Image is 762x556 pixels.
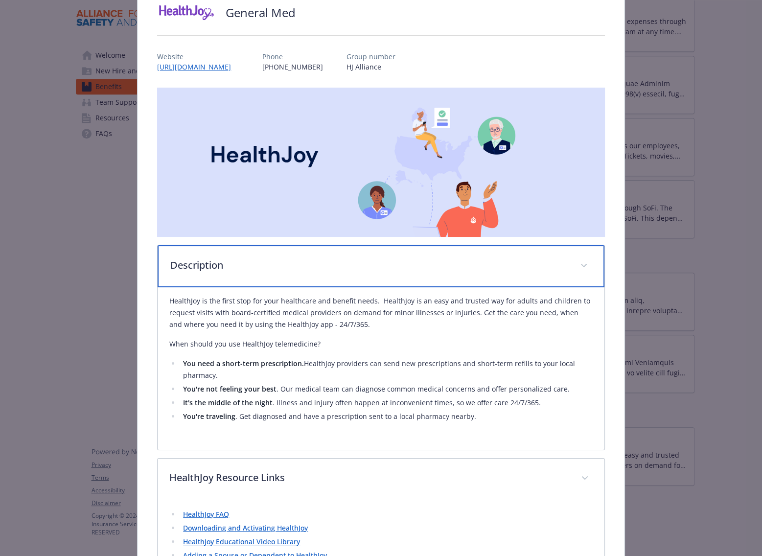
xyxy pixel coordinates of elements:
div: HealthJoy Resource Links [158,459,604,499]
p: HealthJoy Resource Links [169,470,569,485]
div: Description [158,287,604,450]
p: Group number [346,51,395,62]
a: HealthJoy Educational Video Library [183,537,300,546]
li: . Our medical team can diagnose common medical concerns and offer personalized care. [180,383,592,395]
img: banner [157,88,604,237]
h2: General Med [226,4,296,21]
p: Phone [262,51,323,62]
p: Description [170,258,568,273]
strong: You're traveling [183,412,235,421]
a: [URL][DOMAIN_NAME] [157,62,239,71]
p: HealthJoy is the first stop for your healthcare and benefit needs. HealthJoy is an easy and trust... [169,295,592,330]
p: Website [157,51,239,62]
li: . Get diagnosed and have a prescription sent to a local pharmacy nearby. [180,411,592,422]
strong: It's the middle of the night [183,398,273,407]
li: . Illness and injury often happen at inconvenient times, so we offer care 24/7/365. [180,397,592,409]
strong: You need a short-term prescription. [183,359,304,368]
p: When should you use HealthJoy telemedicine? [169,338,592,350]
p: [PHONE_NUMBER] [262,62,323,72]
p: HJ Alliance [346,62,395,72]
li: HealthJoy providers can send new prescriptions and short-term refills to your local pharmacy. [180,358,592,381]
div: Description [158,245,604,287]
a: HealthJoy FAQ [183,510,229,519]
a: Downloading and Activating HealthJoy [183,523,308,533]
strong: You're not feeling your best [183,384,277,394]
